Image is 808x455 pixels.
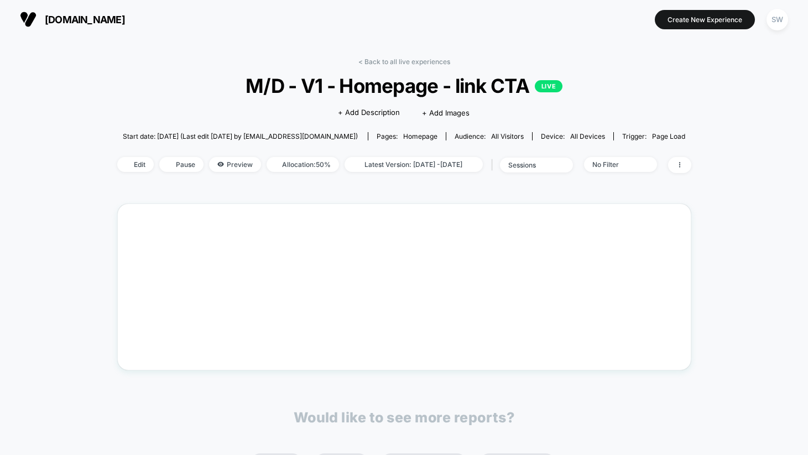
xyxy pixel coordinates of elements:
[17,11,128,28] button: [DOMAIN_NAME]
[403,132,437,140] span: homepage
[455,132,524,140] div: Audience:
[767,9,788,30] div: SW
[159,157,204,172] span: Pause
[570,132,605,140] span: all devices
[488,157,500,173] span: |
[294,409,515,426] p: Would like to see more reports?
[209,157,261,172] span: Preview
[491,132,524,140] span: All Visitors
[622,132,685,140] div: Trigger:
[508,161,552,169] div: sessions
[123,132,358,140] span: Start date: [DATE] (Last edit [DATE] by [EMAIL_ADDRESS][DOMAIN_NAME])
[532,132,613,140] span: Device:
[117,157,154,172] span: Edit
[45,14,125,25] span: [DOMAIN_NAME]
[358,57,450,66] a: < Back to all live experiences
[535,80,562,92] p: LIVE
[338,107,400,118] span: + Add Description
[592,160,637,169] div: No Filter
[655,10,755,29] button: Create New Experience
[345,157,483,172] span: Latest Version: [DATE] - [DATE]
[20,11,37,28] img: Visually logo
[145,74,662,97] span: M/D - V1 - Homepage - link CTA
[267,157,339,172] span: Allocation: 50%
[422,108,470,117] span: + Add Images
[652,132,685,140] span: Page Load
[763,8,791,31] button: SW
[377,132,437,140] div: Pages:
